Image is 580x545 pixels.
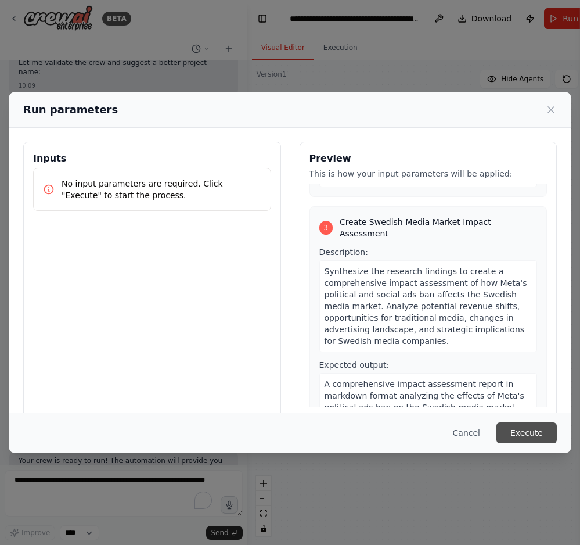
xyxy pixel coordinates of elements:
[444,422,489,443] button: Cancel
[496,422,557,443] button: Execute
[309,152,547,166] h3: Preview
[340,216,537,239] span: Create Swedish Media Market Impact Assessment
[319,248,368,257] span: Description:
[325,267,527,346] span: Synthesize the research findings to create a comprehensive impact assessment of how Meta's politi...
[62,178,261,201] p: No input parameters are required. Click "Execute" to start the process.
[33,152,271,166] h3: Inputs
[325,379,525,447] span: A comprehensive impact assessment report in markdown format analyzing the effects of Meta's polit...
[23,102,118,118] h2: Run parameters
[309,168,547,180] p: This is how your input parameters will be applied:
[319,360,390,370] span: Expected output:
[319,221,333,235] div: 3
